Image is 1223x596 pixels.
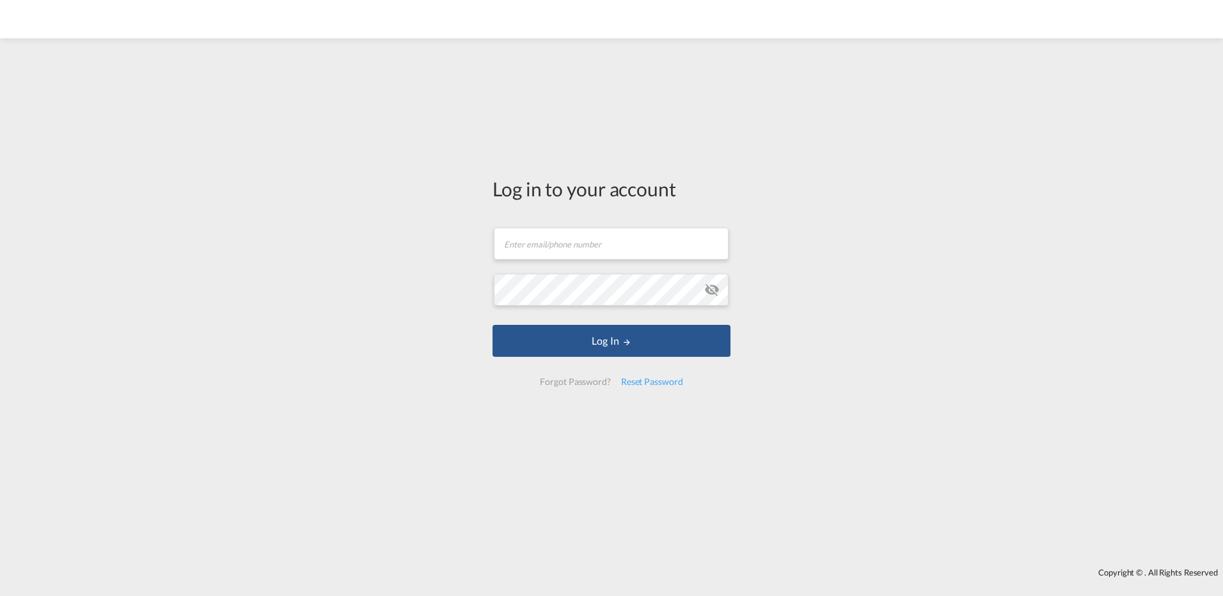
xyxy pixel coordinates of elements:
input: Enter email/phone number [494,228,729,260]
div: Reset Password [616,370,688,393]
button: LOGIN [493,325,730,357]
div: Forgot Password? [535,370,615,393]
div: Log in to your account [493,175,730,202]
md-icon: icon-eye-off [704,282,720,297]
